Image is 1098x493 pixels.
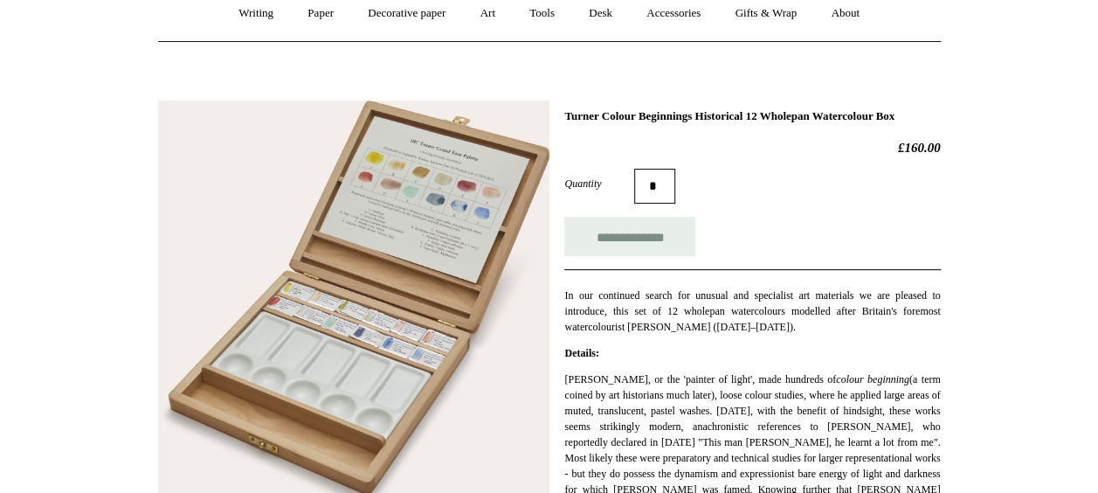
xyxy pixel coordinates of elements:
[564,109,940,123] h1: Turner Colour Beginnings Historical 12 Wholepan Watercolour Box
[564,176,634,191] label: Quantity
[836,373,909,385] em: colour beginning
[564,347,598,359] strong: Details:
[564,288,940,335] p: In our continued search for unusual and specialist art materials we are pleased to introduce, thi...
[564,140,940,156] h2: £160.00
